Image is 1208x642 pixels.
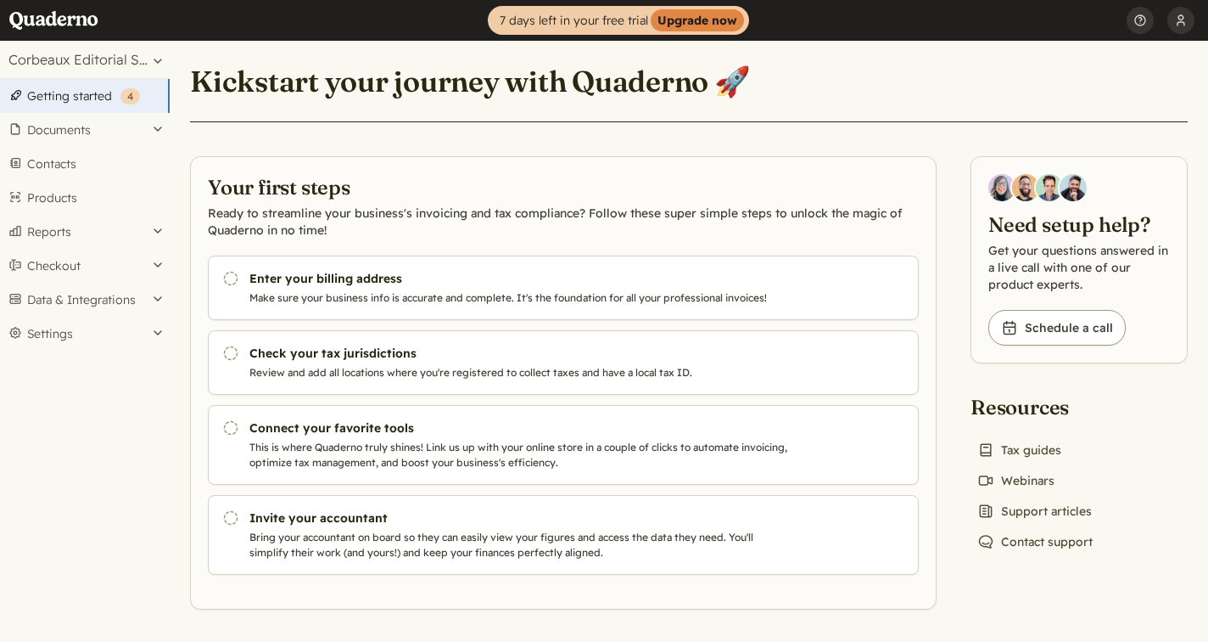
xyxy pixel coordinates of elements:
h1: Kickstart your journey with Quaderno 🚀 [190,63,751,99]
a: Connect your favorite tools This is where Quaderno truly shines! Link us up with your online stor... [208,405,919,485]
p: Ready to streamline your business's invoicing and tax compliance? Follow these super simple steps... [208,205,919,239]
strong: Upgrade now [651,9,744,31]
a: Webinars [970,469,1061,493]
a: Support articles [970,499,1099,523]
img: Javier Rubio, DevRel at Quaderno [1060,174,1087,201]
h2: Your first steps [208,174,919,201]
p: Bring your accountant on board so they can easily view your figures and access the data they need... [249,530,791,560]
h2: Need setup help? [988,211,1170,239]
p: Review and add all locations where you're registered to collect taxes and have a local tax ID. [249,365,791,380]
img: Ivo Oltmans, Business Developer at Quaderno [1036,174,1063,201]
img: Jairo Fumero, Account Executive at Quaderno [1012,174,1039,201]
h3: Check your tax jurisdictions [249,345,791,362]
h2: Resources [970,394,1099,421]
a: 7 days left in your free trialUpgrade now [488,6,749,35]
h3: Connect your favorite tools [249,420,791,436]
a: Invite your accountant Bring your accountant on board so they can easily view your figures and ac... [208,495,919,575]
p: This is where Quaderno truly shines! Link us up with your online store in a couple of clicks to a... [249,440,791,470]
h3: Enter your billing address [249,270,791,287]
img: Diana Carrasco, Account Executive at Quaderno [988,174,1015,201]
a: Enter your billing address Make sure your business info is accurate and complete. It's the founda... [208,256,919,320]
a: Tax guides [970,438,1068,462]
p: Make sure your business info is accurate and complete. It's the foundation for all your professio... [249,290,791,306]
a: Check your tax jurisdictions Review and add all locations where you're registered to collect taxe... [208,330,919,395]
a: Contact support [970,530,1099,554]
a: Schedule a call [988,310,1126,346]
h3: Invite your accountant [249,510,791,527]
span: 4 [127,90,133,103]
p: Get your questions answered in a live call with one of our product experts. [988,242,1170,293]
